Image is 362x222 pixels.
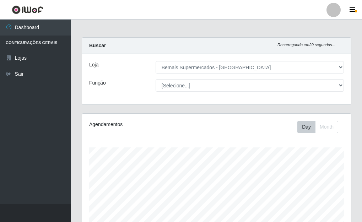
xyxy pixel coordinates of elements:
strong: Buscar [89,43,106,48]
div: First group [297,121,338,133]
img: CoreUI Logo [12,5,43,14]
div: Toolbar with button groups [297,121,344,133]
label: Função [89,79,106,87]
i: Recarregando em 29 segundos... [277,43,335,47]
button: Month [315,121,338,133]
div: Agendamentos [89,121,189,128]
label: Loja [89,61,98,69]
button: Day [297,121,315,133]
